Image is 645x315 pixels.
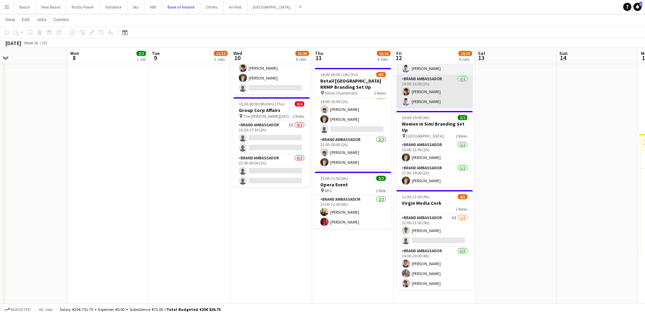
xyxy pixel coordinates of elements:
span: Sat [478,50,485,56]
a: Comms [51,15,72,24]
app-card-role: Brand Ambassador2/215:00-21:00 (6h)[PERSON_NAME][PERSON_NAME] [315,196,391,229]
span: 2/2 [136,51,146,56]
span: Total Budgeted €204 826.75 [166,307,221,312]
span: Mon [70,50,79,56]
span: 9 [151,54,160,62]
span: 2/2 [458,115,467,120]
button: [GEOGRAPHIC_DATA] [247,0,296,14]
div: Salary €204 751.75 + Expenses €0.00 + Subsistence €75.00 = [60,307,221,312]
div: IST [42,40,48,45]
app-card-role: Brand Ambassador4I2/322:00-00:00 (2h)[PERSON_NAME][PERSON_NAME] [233,52,310,95]
span: 15:00-21:00 (6h) [320,176,348,181]
span: 14 [558,54,568,62]
span: 14:00-00:00 (10h) (Fri) [320,72,358,77]
span: 10 [232,54,242,62]
app-card-role: Brand Ambassador1/117:00-19:00 (2h)[PERSON_NAME] [396,164,473,187]
span: 11/12 [214,51,228,56]
span: [GEOGRAPHIC_DATA] [406,133,444,139]
span: 10:00-19:00 (9h) [402,115,429,120]
button: NBI [145,0,162,14]
span: 13 [477,54,485,62]
span: 4/5 [376,72,386,77]
span: RDS [325,188,332,193]
h3: Opera Event [315,182,391,188]
span: Jobs [36,16,47,23]
span: 2 Roles [456,206,467,212]
h3: Virgin Media Cork [396,200,473,206]
span: 12:00-21:00 (9h) [402,194,429,199]
span: Wed [233,50,242,56]
span: 4/5 [458,194,467,199]
span: 1 Role [376,188,386,193]
app-card-role: Brand Ambassador2I0/215:30-17:30 (2h) [233,121,310,154]
span: View [5,16,15,23]
span: The [PERSON_NAME][GEOGRAPHIC_DATA] [243,114,293,119]
app-card-role: Brand Ambassador0/222:00-00:00 (2h) [233,154,310,187]
a: View [3,15,18,24]
app-card-role: Brand Ambassador4I1/212:00-21:00 (9h)[PERSON_NAME] [396,214,473,247]
span: 21/26 [295,51,309,56]
button: An Post [223,0,247,14]
span: Tue [152,50,160,56]
span: 0/4 [295,101,304,106]
app-card-role: Brand Ambassador3/314:00-20:00 (6h)[PERSON_NAME][PERSON_NAME][PERSON_NAME] [396,247,473,290]
h3: Retail [GEOGRAPHIC_DATA] RRMP Branding Set Up [315,78,391,90]
app-card-role: Brand Ambassador2/214:00-16:00 (2h)[PERSON_NAME][PERSON_NAME] [396,75,473,108]
button: Budgeted [3,306,32,313]
div: 2 Jobs [214,57,227,62]
button: Others [200,0,223,14]
button: Paddy Power [66,0,100,14]
div: 4 Jobs [377,57,390,62]
div: [DATE] [5,40,21,46]
button: Sky [127,0,145,14]
button: Bank of Ireland [162,0,200,14]
span: Sun [559,50,568,56]
span: Comms [54,16,69,23]
app-job-card: 14:00-00:00 (10h) (Fri)4/5Retail [GEOGRAPHIC_DATA] RRMP Branding Set Up Hilton Charlemont2 RolesB... [315,68,391,169]
div: 1 Job [137,57,146,62]
span: 8 [69,54,79,62]
span: 12 [395,54,402,62]
app-card-role: Brand Ambassador2/222:00-00:00 (2h)[PERSON_NAME][PERSON_NAME] [315,136,391,169]
button: Vodafone [100,0,127,14]
span: Budgeted [11,307,31,312]
app-job-card: 12:00-21:00 (9h)4/5Virgin Media Cork2 RolesBrand Ambassador4I1/212:00-21:00 (9h)[PERSON_NAME] Bra... [396,190,473,290]
span: 18/19 [458,51,472,56]
span: 15:30-00:00 (8h30m) (Thu) [239,101,285,106]
button: New Board [36,0,66,14]
button: Bosch [14,0,36,14]
span: Thu [315,50,323,56]
app-job-card: 10:00-19:00 (9h)2/2Women in Simi Branding Set Up [GEOGRAPHIC_DATA]2 RolesBrand Ambassador1/110:00... [396,111,473,187]
span: Week 36 [23,40,40,45]
span: 11 [314,54,323,62]
span: 1 [639,2,642,6]
h3: Women in Simi Branding Set Up [396,121,473,133]
div: 4 Jobs [296,57,309,62]
span: Edit [22,16,30,23]
span: Fri [396,50,402,56]
span: 2 Roles [374,90,386,96]
app-job-card: 15:00-21:00 (6h)2/2Opera Event RDS1 RoleBrand Ambassador2/215:00-21:00 (6h)[PERSON_NAME][PERSON_N... [315,172,391,229]
a: Edit [19,15,32,24]
span: Hilton Charlemont [325,90,357,96]
span: 2/2 [376,176,386,181]
a: Jobs [34,15,49,24]
span: 2 Roles [293,114,304,119]
a: 1 [633,3,642,11]
div: 4 Jobs [459,57,472,62]
app-card-role: Brand Ambassador1/110:00-12:00 (2h)[PERSON_NAME] [396,141,473,164]
app-job-card: 15:30-00:00 (8h30m) (Thu)0/4Group Corp Affairs The [PERSON_NAME][GEOGRAPHIC_DATA]2 RolesBrand Amb... [233,97,310,187]
span: All jobs [38,307,54,312]
app-card-role: Brand Ambassador5I1A2/314:00-16:00 (2h)[PERSON_NAME][PERSON_NAME] [315,93,391,136]
span: 15/16 [377,51,391,56]
span: 2 Roles [456,133,467,139]
h3: Group Corp Affairs [233,107,310,113]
